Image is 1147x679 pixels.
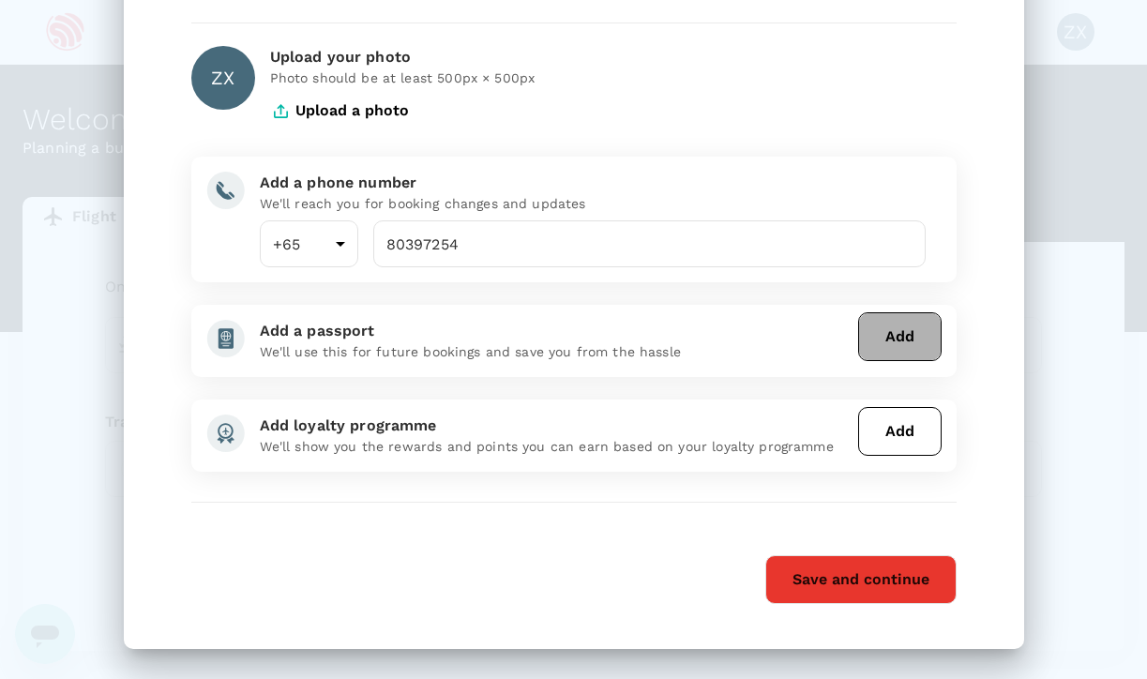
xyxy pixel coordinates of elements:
p: We'll show you the rewards and points you can earn based on your loyalty programme [260,437,851,456]
div: +65 [260,220,358,267]
div: ZX [191,46,255,110]
p: We'll use this for future bookings and save you from the hassle [260,342,851,361]
div: Add a passport [260,320,851,342]
img: add-passport [206,320,245,357]
button: Upload a photo [270,87,409,134]
span: +65 [273,235,300,253]
img: add-phone-number [206,172,245,209]
p: We'll reach you for booking changes and updates [260,194,927,213]
div: Add a phone number [260,172,927,194]
div: Upload your photo [270,46,957,68]
div: Add loyalty programme [260,415,851,437]
input: Your phone number [373,220,927,267]
button: Add [858,312,942,361]
img: add-loyalty [206,415,245,452]
button: Save and continue [765,555,957,604]
button: Add [858,407,942,456]
p: Photo should be at least 500px × 500px [270,68,957,87]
